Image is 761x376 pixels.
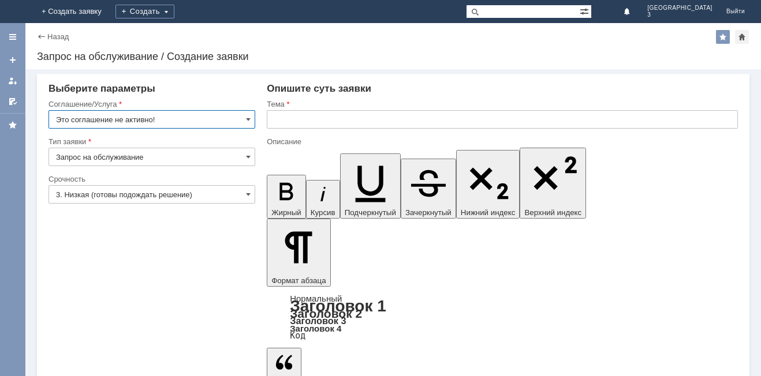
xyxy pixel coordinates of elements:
[306,180,340,219] button: Курсив
[3,51,22,69] a: Создать заявку
[290,294,342,303] a: Нормальный
[290,315,346,326] a: Заголовок 3
[49,83,155,94] span: Выберите параметры
[405,208,452,217] span: Зачеркнутый
[580,5,591,16] span: Расширенный поиск
[290,330,305,341] a: Код
[290,324,341,333] a: Заголовок 4
[49,138,253,145] div: Тип заявки
[49,175,253,183] div: Срочность
[47,32,69,41] a: Назад
[267,175,306,219] button: Жирный
[290,297,386,315] a: Заголовок 1
[401,159,456,219] button: Зачеркнутый
[456,150,520,219] button: Нижний индекс
[267,83,371,94] span: Опишите суть заявки
[3,72,22,90] a: Мои заявки
[520,148,586,219] button: Верхний индекс
[271,208,301,217] span: Жирный
[115,5,174,18] div: Создать
[345,208,396,217] span: Подчеркнутый
[267,100,736,108] div: Тема
[49,100,253,108] div: Соглашение/Услуга
[735,30,749,44] div: Сделать домашней страницей
[267,219,330,287] button: Формат абзаца
[647,12,712,18] span: 3
[716,30,730,44] div: Добавить в избранное
[461,208,516,217] span: Нижний индекс
[271,276,326,285] span: Формат абзаца
[267,295,738,340] div: Формат абзаца
[3,92,22,111] a: Мои согласования
[340,153,401,219] button: Подчеркнутый
[647,5,712,12] span: [GEOGRAPHIC_DATA]
[37,51,749,62] div: Запрос на обслуживание / Создание заявки
[311,208,335,217] span: Курсив
[524,208,581,217] span: Верхний индекс
[267,138,736,145] div: Описание
[290,307,362,320] a: Заголовок 2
